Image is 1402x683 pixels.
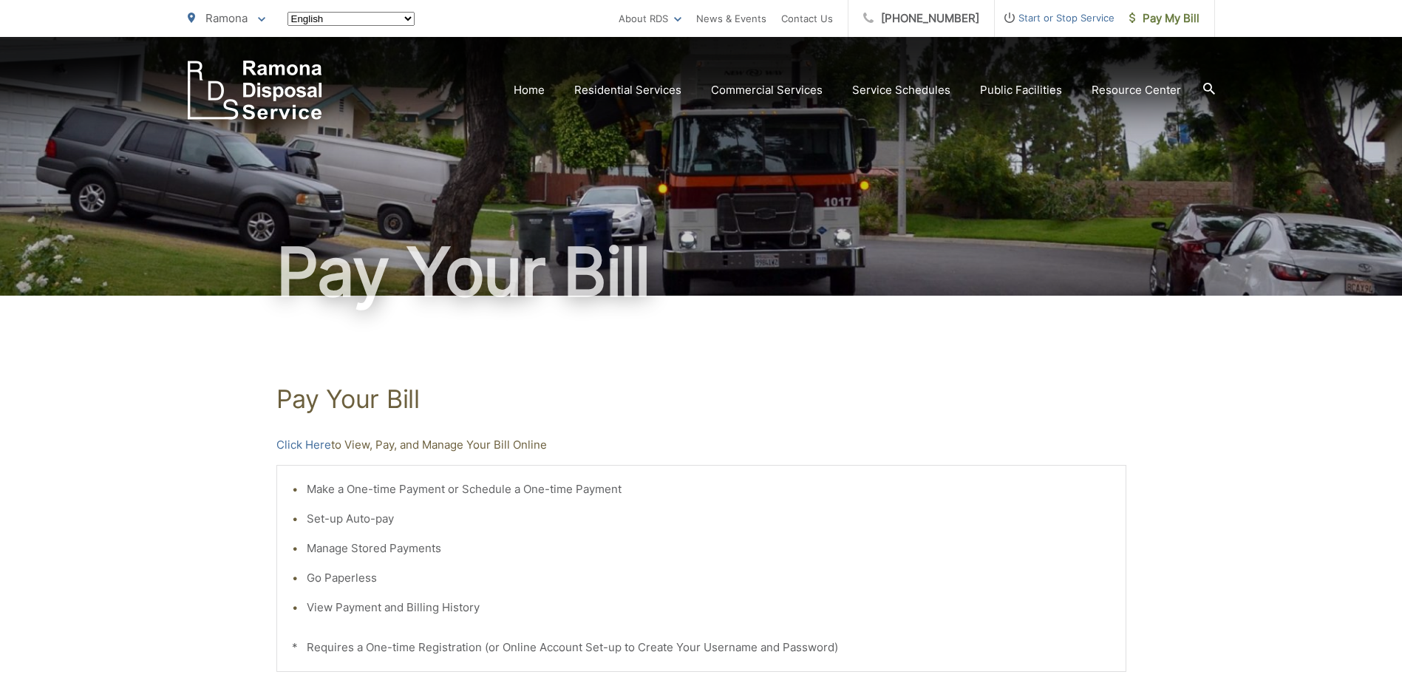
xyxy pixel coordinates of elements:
[696,10,766,27] a: News & Events
[307,540,1111,557] li: Manage Stored Payments
[619,10,681,27] a: About RDS
[205,11,248,25] span: Ramona
[514,81,545,99] a: Home
[980,81,1062,99] a: Public Facilities
[307,480,1111,498] li: Make a One-time Payment or Schedule a One-time Payment
[287,12,415,26] select: Select a language
[276,436,331,454] a: Click Here
[307,599,1111,616] li: View Payment and Billing History
[188,235,1215,309] h1: Pay Your Bill
[188,61,322,120] a: EDCD logo. Return to the homepage.
[292,639,1111,656] p: * Requires a One-time Registration (or Online Account Set-up to Create Your Username and Password)
[1092,81,1181,99] a: Resource Center
[276,436,1126,454] p: to View, Pay, and Manage Your Bill Online
[852,81,950,99] a: Service Schedules
[276,384,1126,414] h1: Pay Your Bill
[307,510,1111,528] li: Set-up Auto-pay
[711,81,823,99] a: Commercial Services
[574,81,681,99] a: Residential Services
[307,569,1111,587] li: Go Paperless
[781,10,833,27] a: Contact Us
[1129,10,1199,27] span: Pay My Bill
